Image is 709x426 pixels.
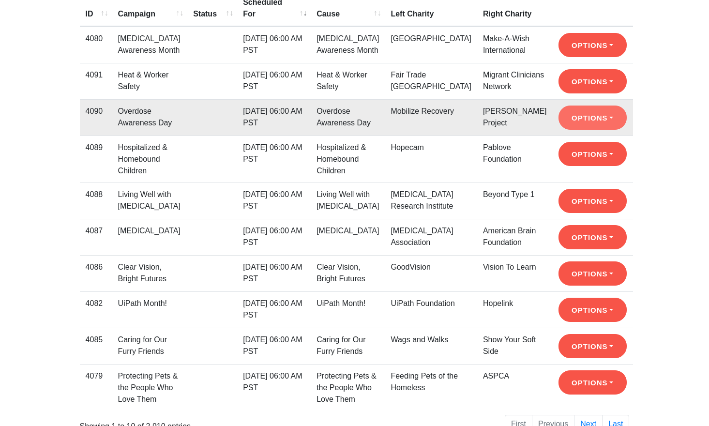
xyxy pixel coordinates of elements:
a: Mobilize Recovery [391,107,454,115]
td: UiPath Month! [311,291,385,328]
button: Options [558,189,627,213]
td: Protecting Pets & the People Who Love Them [311,364,385,411]
a: [GEOGRAPHIC_DATA] [391,34,471,43]
td: [DATE] 06:00 AM PST [237,219,311,255]
a: Beyond Type 1 [483,190,534,198]
td: 4089 [80,136,112,183]
a: Migrant Clinicians Network [483,71,544,91]
button: Options [558,69,627,93]
a: Hopelink [483,299,513,307]
td: Living Well with [MEDICAL_DATA] [311,183,385,219]
td: Hospitalized & Homebound Children [112,136,188,183]
button: Options [558,225,627,249]
a: [PERSON_NAME] Project [483,107,547,127]
a: American Brain Foundation [483,227,536,246]
td: Overdose Awareness Day [112,99,188,136]
a: Show Your Soft Side [483,335,536,355]
td: 4086 [80,255,112,291]
td: Heat & Worker Safety [112,63,188,99]
button: Options [558,261,627,286]
a: Feeding Pets of the Homeless [391,372,458,392]
a: Hopecam [391,143,423,152]
td: [DATE] 06:00 AM PST [237,63,311,99]
button: Options [558,33,627,57]
button: Options [558,142,627,166]
td: 4090 [80,99,112,136]
td: 4088 [80,183,112,219]
a: Make-A-Wish International [483,34,529,54]
td: [MEDICAL_DATA] Awareness Month [112,27,188,63]
td: Clear Vision, Bright Futures [112,255,188,291]
td: Caring for Our Furry Friends [311,328,385,364]
td: Living Well with [MEDICAL_DATA] [112,183,188,219]
td: 4085 [80,328,112,364]
td: 4080 [80,27,112,63]
td: 4087 [80,219,112,255]
td: [DATE] 06:00 AM PST [237,99,311,136]
td: [DATE] 06:00 AM PST [237,328,311,364]
button: Options [558,334,627,358]
a: Fair Trade [GEOGRAPHIC_DATA] [391,71,471,91]
a: Wags and Walks [391,335,448,344]
td: [DATE] 06:00 AM PST [237,183,311,219]
a: Pablove Foundation [483,143,522,163]
td: [DATE] 06:00 AM PST [237,136,311,183]
a: [MEDICAL_DATA] Research Institute [391,190,453,210]
td: [DATE] 06:00 AM PST [237,364,311,411]
td: Clear Vision, Bright Futures [311,255,385,291]
td: UiPath Month! [112,291,188,328]
td: [DATE] 06:00 AM PST [237,291,311,328]
td: [MEDICAL_DATA] Awareness Month [311,27,385,63]
td: 4082 [80,291,112,328]
a: Vision To Learn [483,263,536,271]
td: 4091 [80,63,112,99]
td: 4079 [80,364,112,411]
button: Options [558,298,627,322]
td: Protecting Pets & the People Who Love Them [112,364,188,411]
a: GoodVision [391,263,430,271]
a: [MEDICAL_DATA] Association [391,227,453,246]
button: Options [558,370,627,395]
td: Overdose Awareness Day [311,99,385,136]
td: Caring for Our Furry Friends [112,328,188,364]
a: ASPCA [483,372,509,380]
td: Hospitalized & Homebound Children [311,136,385,183]
td: [DATE] 06:00 AM PST [237,27,311,63]
td: [MEDICAL_DATA] [311,219,385,255]
button: Options [558,106,627,130]
td: [DATE] 06:00 AM PST [237,255,311,291]
td: Heat & Worker Safety [311,63,385,99]
td: [MEDICAL_DATA] [112,219,188,255]
a: UiPath Foundation [391,299,455,307]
